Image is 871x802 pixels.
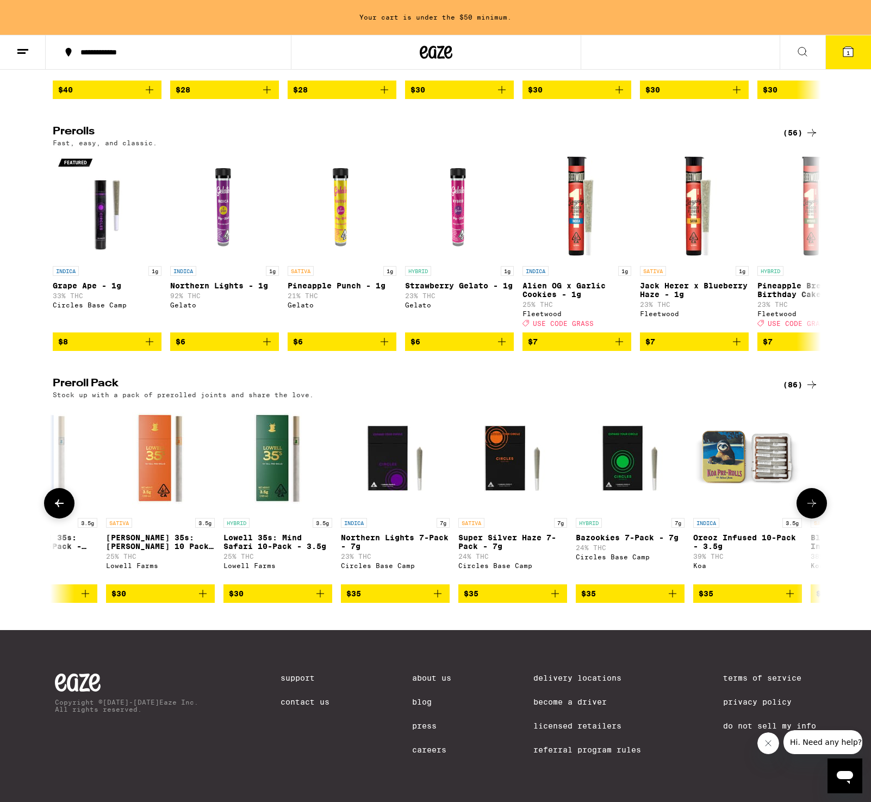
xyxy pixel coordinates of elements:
p: INDICA [522,266,549,276]
a: Open page for Pineapple Punch - 1g from Gelato [288,152,396,332]
p: Oreoz Infused 10-Pack - 3.5g [693,533,802,551]
a: Open page for Bazookies 7-Pack - 7g from Circles Base Camp [576,404,685,584]
button: Add to bag [223,584,332,603]
span: $6 [410,337,420,346]
span: USE CODE GRASS [768,320,829,327]
p: 1g [383,266,396,276]
a: Open page for Northern Lights 7-Pack - 7g from Circles Base Camp [341,404,450,584]
p: 25% THC [223,553,332,560]
button: Add to bag [405,81,514,99]
p: Super Silver Haze 7-Pack - 7g [458,533,567,551]
p: Copyright © [DATE]-[DATE] Eaze Inc. All rights reserved. [55,699,198,713]
p: SATIVA [106,518,132,528]
p: Lowell 35s: Mind Safari 10-Pack - 3.5g [223,533,332,551]
p: 24% THC [576,544,685,551]
a: Open page for Alien OG x Garlic Cookies - 1g from Fleetwood [522,152,631,332]
span: $30 [229,589,244,598]
div: Circles Base Camp [341,562,450,569]
p: 39% THC [693,553,802,560]
span: $35 [464,589,478,598]
p: INDICA [693,518,719,528]
p: 7g [554,518,567,528]
button: Add to bag [53,332,161,351]
button: Add to bag [53,81,161,99]
p: 3.5g [195,518,215,528]
button: Add to bag [576,584,685,603]
span: $28 [293,85,308,94]
img: Fleetwood - Jack Herer x Blueberry Haze - 1g [640,152,749,261]
p: Jack Herer x Blueberry Haze - 1g [640,281,749,299]
a: Open page for Jack Herer x Blueberry Haze - 1g from Fleetwood [640,152,749,332]
div: Gelato [170,301,279,309]
p: 23% THC [640,301,749,308]
p: 23% THC [405,292,514,299]
p: Stock up with a pack of prerolled joints and share the love. [53,391,314,398]
span: $35 [346,589,361,598]
span: $35 [581,589,596,598]
img: Circles Base Camp - Bazookies 7-Pack - 7g [576,404,685,513]
button: Add to bag [341,584,450,603]
a: Press [412,721,451,730]
a: About Us [412,674,451,682]
a: Licensed Retailers [533,721,641,730]
span: $28 [176,85,190,94]
button: Add to bag [757,81,866,99]
p: 33% THC [53,292,161,299]
span: $30 [763,85,777,94]
img: Koa - Oreoz Infused 10-Pack - 3.5g [693,404,802,513]
p: 1g [266,266,279,276]
div: Circles Base Camp [576,553,685,560]
p: Bazookies 7-Pack - 7g [576,533,685,542]
span: $6 [176,337,185,346]
img: Circles Base Camp - Northern Lights 7-Pack - 7g [341,404,450,513]
p: SATIVA [288,266,314,276]
a: Terms of Service [723,674,816,682]
p: 23% THC [757,301,866,308]
a: Open page for Super Silver Haze 7-Pack - 7g from Circles Base Camp [458,404,567,584]
p: HYBRID [223,518,250,528]
img: Gelato - Pineapple Punch - 1g [288,152,396,261]
p: SATIVA [811,518,837,528]
iframe: Message from company [783,730,862,754]
p: 3.5g [782,518,802,528]
img: Circles Base Camp - Super Silver Haze 7-Pack - 7g [458,404,567,513]
p: 25% THC [106,553,215,560]
span: $30 [410,85,425,94]
button: Add to bag [170,81,279,99]
button: 1 [825,35,871,69]
a: Contact Us [281,698,329,706]
img: Lowell Farms - Lowell 35s: Sunny Daze 10 Pack - 3.5g [106,404,215,513]
img: Circles Base Camp - Grape Ape - 1g [53,152,161,261]
a: (86) [783,378,818,391]
span: $35 [816,589,831,598]
span: $30 [528,85,543,94]
p: 3.5g [78,518,97,528]
img: Fleetwood - Alien OG x Garlic Cookies - 1g [522,152,631,261]
p: 24% THC [458,553,567,560]
a: Open page for Oreoz Infused 10-Pack - 3.5g from Koa [693,404,802,584]
img: Gelato - Strawberry Gelato - 1g [405,152,514,261]
iframe: Close message [757,732,779,754]
div: Circles Base Camp [53,301,161,309]
p: SATIVA [458,518,484,528]
img: Gelato - Northern Lights - 1g [170,152,279,261]
p: 1g [618,266,631,276]
p: HYBRID [405,266,431,276]
div: Gelato [288,301,396,309]
p: Alien OG x Garlic Cookies - 1g [522,281,631,299]
a: Open page for Lowell 35s: Sunny Daze 10 Pack - 3.5g from Lowell Farms [106,404,215,584]
a: (56) [783,126,818,139]
p: SATIVA [640,266,666,276]
a: Blog [412,698,451,706]
img: Lowell Farms - Lowell 35s: Mind Safari 10-Pack - 3.5g [223,404,332,513]
a: Open page for Lowell 35s: Mind Safari 10-Pack - 3.5g from Lowell Farms [223,404,332,584]
a: Referral Program Rules [533,745,641,754]
a: Open page for Northern Lights - 1g from Gelato [170,152,279,332]
p: Northern Lights - 1g [170,281,279,290]
p: INDICA [341,518,367,528]
button: Add to bag [405,332,514,351]
span: USE CODE GRASS [533,320,594,327]
a: Do Not Sell My Info [723,721,816,730]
